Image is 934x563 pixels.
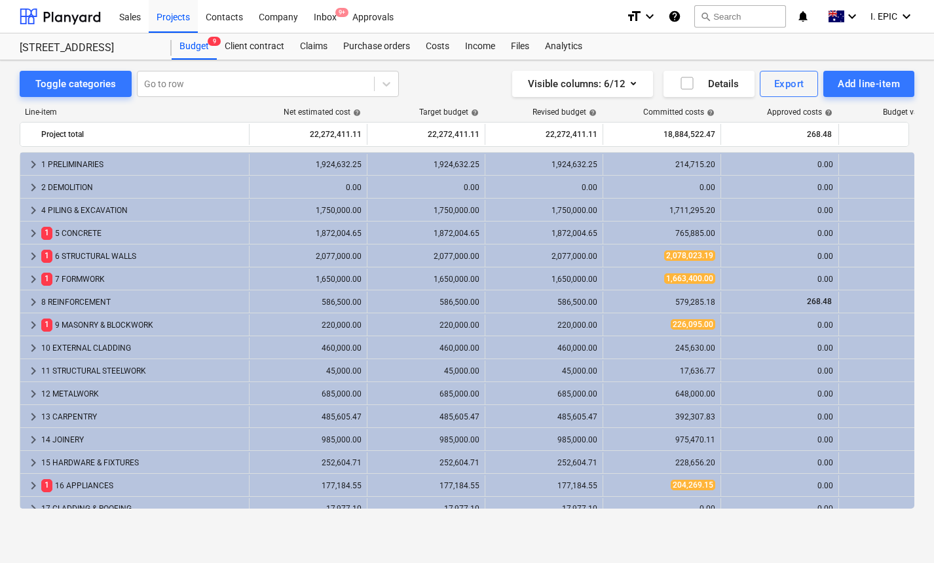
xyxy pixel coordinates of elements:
[26,225,41,241] span: keyboard_arrow_right
[726,481,833,490] div: 0.00
[373,320,479,330] div: 220,000.00
[20,107,249,117] div: Line-item
[255,481,362,490] div: 177,184.55
[284,107,361,117] div: Net estimated cost
[172,33,217,60] div: Budget
[255,504,362,513] div: 17,977.10
[419,107,479,117] div: Target budget
[41,273,52,285] span: 1
[373,206,479,215] div: 1,750,000.00
[20,71,132,97] button: Toggle categories
[726,412,833,421] div: 0.00
[26,455,41,471] span: keyboard_arrow_right
[774,75,804,92] div: Export
[671,319,715,330] span: 226,095.00
[41,475,244,496] div: 16 APPLIANCES
[41,429,244,450] div: 14 JOINERY
[704,109,715,117] span: help
[608,412,715,421] div: 392,307.83
[726,160,833,169] div: 0.00
[491,275,597,284] div: 1,650,000.00
[767,107,832,117] div: Approved costs
[491,229,597,238] div: 1,872,004.65
[26,157,41,172] span: keyboard_arrow_right
[608,504,715,513] div: 0.00
[726,389,833,398] div: 0.00
[608,366,715,376] div: 17,636.77
[726,458,833,467] div: 0.00
[528,75,637,92] div: Visible columns : 6/12
[491,412,597,421] div: 485,605.47
[491,481,597,490] div: 177,184.55
[643,107,715,117] div: Committed costs
[822,109,832,117] span: help
[255,229,362,238] div: 1,872,004.65
[663,71,755,97] button: Details
[700,11,711,22] span: search
[503,33,537,60] div: Files
[41,177,244,198] div: 2 DEMOLITION
[844,9,860,24] i: keyboard_arrow_down
[41,479,52,492] span: 1
[491,298,597,307] div: 586,500.00
[726,252,833,261] div: 0.00
[26,386,41,402] span: keyboard_arrow_right
[373,458,479,467] div: 252,604.71
[41,246,244,267] div: 6 STRUCTURAL WALLS
[41,227,52,239] span: 1
[292,33,335,60] div: Claims
[726,229,833,238] div: 0.00
[41,498,244,519] div: 17 CLADDING & ROOFING
[806,297,833,306] span: 268.48
[373,124,479,145] div: 22,272,411.11
[491,389,597,398] div: 685,000.00
[796,9,810,24] i: notifications
[255,458,362,467] div: 252,604.71
[208,37,221,46] span: 9
[26,432,41,448] span: keyboard_arrow_right
[41,319,52,331] span: 1
[335,33,418,60] div: Purchase orders
[217,33,292,60] a: Client contract
[373,229,479,238] div: 1,872,004.65
[335,8,348,17] span: 9+
[491,124,597,145] div: 22,272,411.11
[255,298,362,307] div: 586,500.00
[608,298,715,307] div: 579,285.18
[255,275,362,284] div: 1,650,000.00
[255,320,362,330] div: 220,000.00
[41,338,244,359] div: 10 EXTERNAL CLADDING
[26,248,41,264] span: keyboard_arrow_right
[679,75,739,92] div: Details
[586,109,597,117] span: help
[694,5,786,28] button: Search
[608,206,715,215] div: 1,711,295.20
[373,481,479,490] div: 177,184.55
[255,412,362,421] div: 485,605.47
[26,340,41,356] span: keyboard_arrow_right
[373,435,479,444] div: 985,000.00
[26,294,41,310] span: keyboard_arrow_right
[41,315,244,336] div: 9 MASONRY & BLOCKWORK
[823,71,914,97] button: Add line-item
[255,343,362,353] div: 460,000.00
[373,275,479,284] div: 1,650,000.00
[41,250,52,262] span: 1
[41,154,244,175] div: 1 PRELIMINARIES
[608,343,715,353] div: 245,630.00
[41,269,244,290] div: 7 FORMWORK
[255,206,362,215] div: 1,750,000.00
[26,203,41,218] span: keyboard_arrow_right
[373,343,479,353] div: 460,000.00
[608,458,715,467] div: 228,656.20
[41,124,244,145] div: Project total
[41,383,244,404] div: 12 METALWORK
[373,504,479,513] div: 17,977.10
[726,206,833,215] div: 0.00
[41,200,244,221] div: 4 PILING & EXCAVATION
[899,9,914,24] i: keyboard_arrow_down
[491,320,597,330] div: 220,000.00
[838,75,900,92] div: Add line-item
[642,9,658,24] i: keyboard_arrow_down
